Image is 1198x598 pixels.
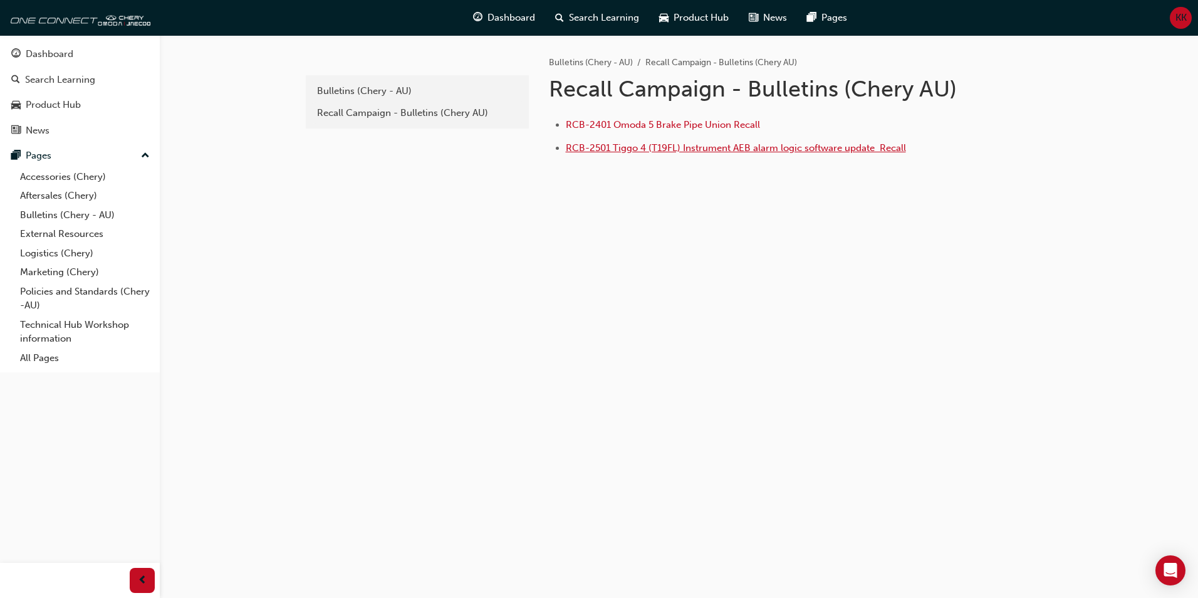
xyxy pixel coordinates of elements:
a: guage-iconDashboard [463,5,545,31]
a: search-iconSearch Learning [545,5,649,31]
a: RCB-2401 Omoda 5 Brake Pipe Union Recall [566,119,760,130]
span: search-icon [555,10,564,26]
a: External Resources [15,224,155,244]
span: guage-icon [473,10,482,26]
a: Recall Campaign - Bulletins (Chery AU) [311,102,524,124]
a: Logistics (Chery) [15,244,155,263]
span: news-icon [11,125,21,137]
div: Recall Campaign - Bulletins (Chery AU) [317,106,518,120]
a: All Pages [15,349,155,368]
a: Product Hub [5,93,155,117]
span: car-icon [659,10,669,26]
div: Search Learning [25,73,95,87]
span: News [763,11,787,25]
a: Dashboard [5,43,155,66]
div: Open Intercom Messenger [1155,555,1185,585]
span: search-icon [11,75,20,86]
div: Bulletins (Chery - AU) [317,84,518,98]
a: Accessories (Chery) [15,167,155,187]
span: pages-icon [807,10,816,26]
div: Product Hub [26,98,81,112]
span: Pages [821,11,847,25]
a: Bulletins (Chery - AU) [311,80,524,102]
a: news-iconNews [739,5,797,31]
span: guage-icon [11,49,21,60]
h1: Recall Campaign - Bulletins (Chery AU) [549,75,960,103]
li: Recall Campaign - Bulletins (Chery AU) [645,56,797,70]
span: up-icon [141,148,150,164]
a: Bulletins (Chery - AU) [549,57,633,68]
span: KK [1175,11,1187,25]
span: Dashboard [487,11,535,25]
a: News [5,119,155,142]
button: Pages [5,144,155,167]
a: Bulletins (Chery - AU) [15,206,155,225]
span: news-icon [749,10,758,26]
a: Search Learning [5,68,155,92]
div: Dashboard [26,47,73,61]
span: prev-icon [138,573,147,589]
div: Pages [26,149,51,163]
span: Product Hub [674,11,729,25]
button: DashboardSearch LearningProduct HubNews [5,40,155,144]
div: News [26,123,49,138]
a: RCB-2501 Tiggo 4 (T19FL) Instrument AEB alarm logic software update Recall [566,142,906,154]
a: car-iconProduct Hub [649,5,739,31]
span: car-icon [11,100,21,111]
a: Aftersales (Chery) [15,186,155,206]
a: Marketing (Chery) [15,263,155,282]
a: pages-iconPages [797,5,857,31]
a: Technical Hub Workshop information [15,315,155,349]
button: KK [1170,7,1192,29]
img: oneconnect [6,5,150,30]
span: RCB-2501 Tiggo 4 (T19FL) Instrument AEB alarm logic software update ﻿ Recall [566,142,906,154]
a: Policies and Standards (Chery -AU) [15,282,155,315]
span: Search Learning [569,11,639,25]
span: pages-icon [11,150,21,162]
